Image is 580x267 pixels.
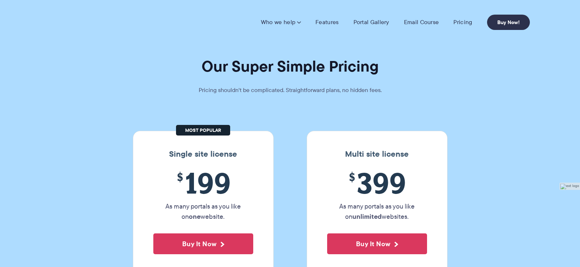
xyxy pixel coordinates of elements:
[141,149,266,159] h3: Single site license
[153,233,253,254] button: Buy It Now
[453,19,472,26] a: Pricing
[352,211,382,221] strong: unlimited
[327,201,427,222] p: As many portals as you like on websites.
[189,211,201,221] strong: one
[153,166,253,199] span: 199
[153,201,253,222] p: As many portals as you like on website.
[487,15,530,30] a: Buy Now!
[327,233,427,254] button: Buy It Now
[353,19,389,26] a: Portal Gallery
[180,85,400,95] p: Pricing shouldn't be complicated. Straightforward plans, no hidden fees.
[261,19,301,26] a: Who we help
[314,149,440,159] h3: Multi site license
[404,19,439,26] a: Email Course
[315,19,338,26] a: Features
[327,166,427,199] span: 399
